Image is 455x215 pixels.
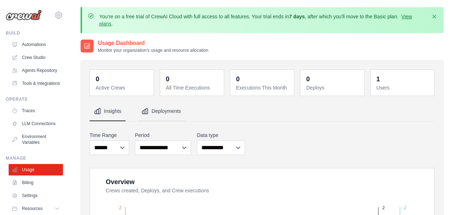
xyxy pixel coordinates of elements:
[289,14,305,19] strong: 7 days
[9,190,63,201] a: Settings
[9,177,63,188] a: Billing
[22,206,42,211] span: Resources
[6,10,42,20] img: Logo
[6,155,63,161] div: Manage
[9,39,63,50] a: Automations
[236,74,240,84] div: 0
[306,84,360,91] dt: Deploys
[137,102,185,121] button: Deployments
[166,74,169,84] div: 0
[197,132,245,139] label: Data type
[166,84,219,91] dt: All Time Executions
[9,164,63,175] a: Usage
[106,187,426,194] dt: Crews created, Deploys, and Crew executions
[9,65,63,76] a: Agents Repository
[98,47,208,53] p: Monitor your organization's usage and resource allocation
[90,102,126,121] button: Insights
[9,203,63,214] button: Resources
[9,78,63,89] a: Tools & Integrations
[6,30,63,36] div: Build
[119,205,122,210] tspan: 2
[376,74,380,84] div: 1
[96,84,149,91] dt: Active Crews
[236,84,290,91] dt: Executions This Month
[404,205,406,210] tspan: 2
[135,132,191,139] label: Period
[9,118,63,129] a: LLM Connections
[6,96,63,102] div: Operate
[90,132,129,139] label: Time Range
[9,131,63,148] a: Environment Variables
[306,74,310,84] div: 0
[96,74,99,84] div: 0
[382,205,385,210] tspan: 2
[9,52,63,63] a: Crew Studio
[98,39,208,47] h2: Usage Dashboard
[99,13,426,27] p: You're on a free trial of CrewAI Cloud with full access to all features. Your trial ends in , aft...
[90,102,434,121] nav: Tabs
[106,177,135,187] div: Overview
[9,105,63,116] a: Traces
[376,84,430,91] dt: Users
